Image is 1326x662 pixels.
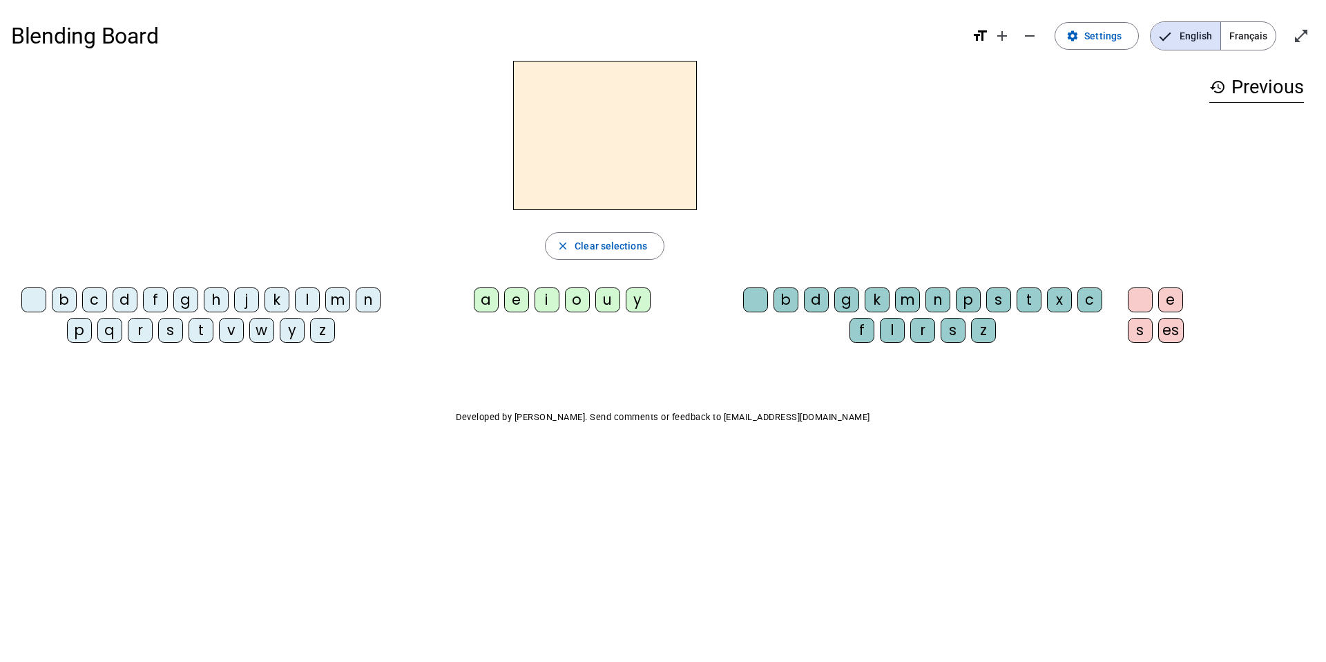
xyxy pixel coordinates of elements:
[204,287,229,312] div: h
[474,287,499,312] div: a
[804,287,829,312] div: d
[880,318,905,343] div: l
[626,287,651,312] div: y
[535,287,559,312] div: i
[295,287,320,312] div: l
[545,232,664,260] button: Clear selections
[1084,28,1122,44] span: Settings
[1209,79,1226,95] mat-icon: history
[143,287,168,312] div: f
[895,287,920,312] div: m
[280,318,305,343] div: y
[925,287,950,312] div: n
[1047,287,1072,312] div: x
[52,287,77,312] div: b
[265,287,289,312] div: k
[865,287,890,312] div: k
[1293,28,1309,44] mat-icon: open_in_full
[97,318,122,343] div: q
[910,318,935,343] div: r
[1150,21,1276,50] mat-button-toggle-group: Language selection
[158,318,183,343] div: s
[325,287,350,312] div: m
[1158,287,1183,312] div: e
[557,240,569,252] mat-icon: close
[1066,30,1079,42] mat-icon: settings
[504,287,529,312] div: e
[849,318,874,343] div: f
[11,409,1315,426] p: Developed by [PERSON_NAME]. Send comments or feedback to [EMAIL_ADDRESS][DOMAIN_NAME]
[595,287,620,312] div: u
[249,318,274,343] div: w
[1221,22,1276,50] span: Français
[1016,22,1044,50] button: Decrease font size
[575,238,647,254] span: Clear selections
[128,318,153,343] div: r
[356,287,381,312] div: n
[565,287,590,312] div: o
[1128,318,1153,343] div: s
[173,287,198,312] div: g
[956,287,981,312] div: p
[1055,22,1139,50] button: Settings
[310,318,335,343] div: z
[1077,287,1102,312] div: c
[972,28,988,44] mat-icon: format_size
[1017,287,1041,312] div: t
[988,22,1016,50] button: Increase font size
[11,14,961,58] h1: Blending Board
[1021,28,1038,44] mat-icon: remove
[82,287,107,312] div: c
[234,287,259,312] div: j
[941,318,965,343] div: s
[1209,72,1304,103] h3: Previous
[994,28,1010,44] mat-icon: add
[113,287,137,312] div: d
[189,318,213,343] div: t
[1158,318,1184,343] div: es
[219,318,244,343] div: v
[1151,22,1220,50] span: English
[834,287,859,312] div: g
[1287,22,1315,50] button: Enter full screen
[971,318,996,343] div: z
[67,318,92,343] div: p
[773,287,798,312] div: b
[986,287,1011,312] div: s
